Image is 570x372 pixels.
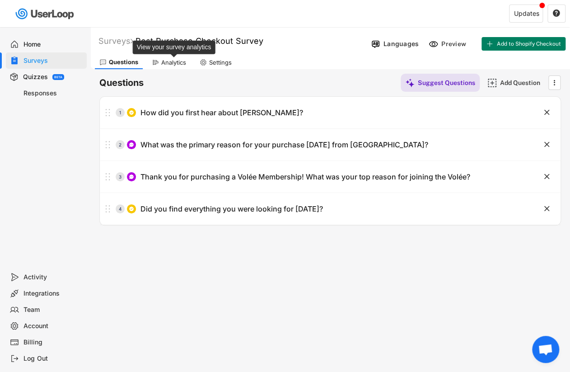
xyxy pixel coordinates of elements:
[23,73,48,81] div: Quizzes
[23,273,83,282] div: Activity
[129,110,134,115] img: CircleTickMinorWhite.svg
[544,204,550,213] text: 
[542,172,551,181] button: 
[209,59,232,66] div: Settings
[98,36,133,46] div: Surveys
[497,41,561,47] span: Add to Shopify Checkout
[554,78,556,87] text: 
[99,77,144,89] h6: Questions
[140,140,428,150] div: What was the primary reason for your purchase [DATE] from [GEOGRAPHIC_DATA]?
[140,204,323,214] div: Did you find everything you were looking for [DATE]?
[487,78,497,88] img: AddMajor.svg
[514,10,539,17] div: Updates
[532,336,559,363] div: Open chat
[542,204,551,213] button: 
[161,59,186,66] div: Analytics
[542,140,551,149] button: 
[371,39,380,49] img: Language%20Icon.svg
[23,40,83,49] div: Home
[383,40,419,48] div: Languages
[129,174,134,179] img: ConversationMinor.svg
[542,108,551,117] button: 
[553,9,560,17] text: 
[23,306,83,314] div: Team
[550,76,559,89] button: 
[116,110,125,115] div: 1
[140,108,303,118] div: How did you first hear about [PERSON_NAME]?
[135,36,263,46] font: Post Purchase Checkout Survey
[481,37,565,51] button: Add to Shopify Checkout
[14,5,77,23] img: userloop-logo-01.svg
[23,338,83,347] div: Billing
[544,172,550,181] text: 
[23,289,83,298] div: Integrations
[23,322,83,330] div: Account
[54,75,62,79] div: BETA
[544,108,550,117] text: 
[129,206,134,212] img: CircleTickMinorWhite.svg
[23,89,83,98] div: Responses
[500,79,545,87] div: Add Question
[116,207,125,211] div: 4
[116,142,125,147] div: 2
[129,142,134,147] img: ConversationMinor.svg
[109,58,138,66] div: Questions
[116,174,125,179] div: 3
[405,78,415,88] img: MagicMajor%20%28Purple%29.svg
[544,140,550,149] text: 
[23,57,83,65] div: Surveys
[552,9,561,18] button: 
[23,354,83,363] div: Log Out
[140,172,470,182] div: Thank you for purchasing a Volée Membership! What was your top reason for joining the Volée?
[441,40,468,48] div: Preview
[418,79,475,87] div: Suggest Questions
